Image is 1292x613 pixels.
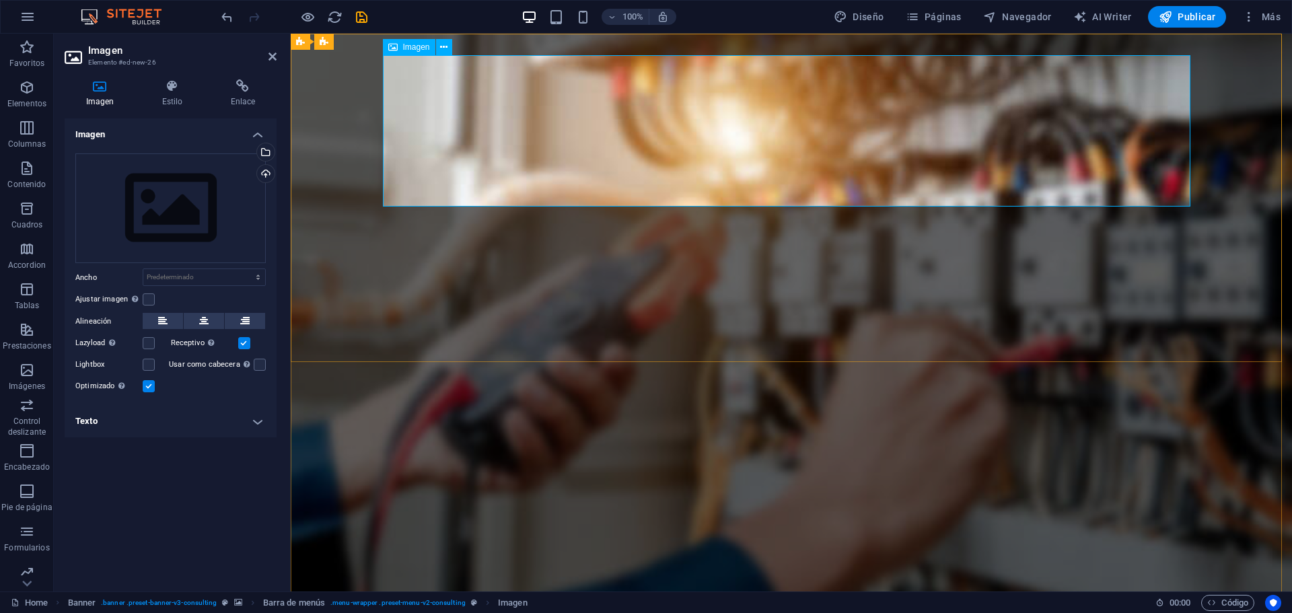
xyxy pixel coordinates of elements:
[234,599,242,606] i: Este elemento contiene un fondo
[1170,595,1190,611] span: 00 00
[1073,10,1132,24] span: AI Writer
[602,9,649,25] button: 100%
[65,405,277,437] h4: Texto
[171,335,238,351] label: Receptivo
[11,219,43,230] p: Cuadros
[75,291,143,308] label: Ajustar imagen
[7,179,46,190] p: Contenido
[75,335,143,351] label: Lazyload
[75,357,143,373] label: Lightbox
[75,274,143,281] label: Ancho
[3,340,50,351] p: Prestaciones
[75,314,143,330] label: Alineación
[1155,595,1191,611] h6: Tiempo de la sesión
[4,462,50,472] p: Encabezado
[354,9,369,25] i: Guardar (Ctrl+S)
[68,595,528,611] nav: breadcrumb
[327,9,343,25] i: Volver a cargar página
[828,6,890,28] div: Diseño (Ctrl+Alt+Y)
[299,9,316,25] button: Haz clic para salir del modo de previsualización y seguir editando
[77,9,178,25] img: Editor Logo
[7,98,46,109] p: Elementos
[68,595,96,611] span: Haz clic para seleccionar y doble clic para editar
[1242,10,1281,24] span: Más
[8,260,46,271] p: Accordion
[834,10,884,24] span: Diseño
[75,378,143,394] label: Optimizado
[403,43,430,51] span: Imagen
[1148,6,1227,28] button: Publicar
[657,11,669,23] i: Al redimensionar, ajustar el nivel de zoom automáticamente para ajustarse al dispositivo elegido.
[4,542,49,553] p: Formularios
[8,139,46,149] p: Columnas
[219,9,235,25] i: Deshacer: Añadir elemento (Ctrl+Z)
[1207,595,1248,611] span: Código
[209,79,277,108] h4: Enlace
[353,9,369,25] button: save
[498,595,528,611] span: Haz clic para seleccionar y doble clic para editar
[1201,595,1254,611] button: Código
[983,10,1052,24] span: Navegador
[11,595,48,611] a: Haz clic para cancelar la selección y doble clic para abrir páginas
[1179,598,1181,608] span: :
[1159,10,1216,24] span: Publicar
[471,599,477,606] i: Este elemento es un preajuste personalizable
[622,9,643,25] h6: 100%
[9,58,44,69] p: Favoritos
[900,6,967,28] button: Páginas
[222,599,228,606] i: Este elemento es un preajuste personalizable
[330,595,466,611] span: . menu-wrapper .preset-menu-v2-consulting
[141,79,209,108] h4: Estilo
[1237,6,1286,28] button: Más
[1265,595,1281,611] button: Usercentrics
[101,595,217,611] span: . banner .preset-banner-v3-consulting
[1,502,52,513] p: Pie de página
[65,79,141,108] h4: Imagen
[169,357,254,373] label: Usar como cabecera
[1068,6,1137,28] button: AI Writer
[219,9,235,25] button: undo
[9,381,45,392] p: Imágenes
[906,10,962,24] span: Páginas
[15,300,40,311] p: Tablas
[75,153,266,264] div: Selecciona archivos del administrador de archivos, de la galería de fotos o carga archivo(s)
[828,6,890,28] button: Diseño
[65,118,277,143] h4: Imagen
[263,595,325,611] span: Haz clic para seleccionar y doble clic para editar
[88,44,277,57] h2: Imagen
[326,9,343,25] button: reload
[88,57,250,69] h3: Elemento #ed-new-26
[978,6,1057,28] button: Navegador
